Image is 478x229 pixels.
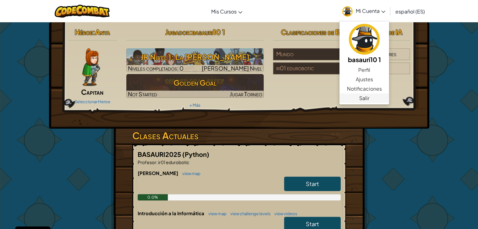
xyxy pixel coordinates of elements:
h5: basauri10 1 [346,55,383,64]
span: Profesor [138,159,156,165]
img: CodeCombat logo [55,5,110,18]
span: Niveles completados: 0 [128,65,184,72]
span: Start [306,220,319,227]
span: [PERSON_NAME] [138,170,179,176]
img: avatar [342,6,353,17]
span: [PERSON_NAME] Nivel [202,65,262,72]
span: ir01 edurobotic [157,159,189,165]
span: basauri10 1 [192,28,225,36]
div: 0.0% [138,194,168,200]
div: ir01 edurobotic [273,62,342,74]
a: basauri10 1 [339,23,389,65]
span: BASAURI2025 [138,150,182,158]
a: español (ES) [392,3,428,20]
span: : [93,28,95,36]
span: Jugador [165,28,189,36]
a: Ajustes [339,75,389,84]
img: captain-pose.png [82,48,100,86]
span: Capitan [81,88,103,96]
a: Golden GoalNot StartedJugar Torneo [126,74,264,98]
a: + Más [190,103,201,108]
span: Start [306,180,319,187]
img: Golden Goal [126,74,264,98]
img: JR Nivel 1: La Gema [126,48,264,72]
span: : [189,28,192,36]
img: avatar [349,24,380,55]
a: view challenge levels [227,211,271,216]
a: Notificaciones [339,84,389,93]
span: Notificaciones [347,85,382,93]
span: : [156,159,157,165]
a: Mi Cuenta [339,1,388,21]
div: Mundo [273,48,342,60]
h3: Clases Actuales [132,129,346,143]
span: Héroe [75,28,93,36]
span: español (ES) [395,8,425,15]
span: Mi Cuenta [356,8,385,14]
span: Anya [95,28,110,36]
a: Mundo8,163,595jugadores [273,54,410,61]
span: Clasificaciones de Equipos de la Liga de IA [281,28,403,36]
span: Introducción a la Informática [138,210,205,216]
a: view videos [271,211,297,216]
a: view map [205,211,227,216]
a: Perfil [339,65,389,75]
h3: Golden Goal [126,76,264,90]
a: Salir [339,93,389,103]
span: Not Started [128,90,157,98]
span: (Python) [182,150,209,158]
a: Mis Cursos [208,3,245,20]
span: Jugar Torneo [230,90,262,98]
a: Jugar Siguiente Nivel [126,48,264,72]
span: Mis Cursos [211,8,237,15]
a: Seleccionar Heroe [74,99,110,104]
a: view map [179,171,201,176]
h3: JR Nivel 1: La [PERSON_NAME] [126,50,264,64]
a: ir01 edurobotic414jugadores [273,68,410,76]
